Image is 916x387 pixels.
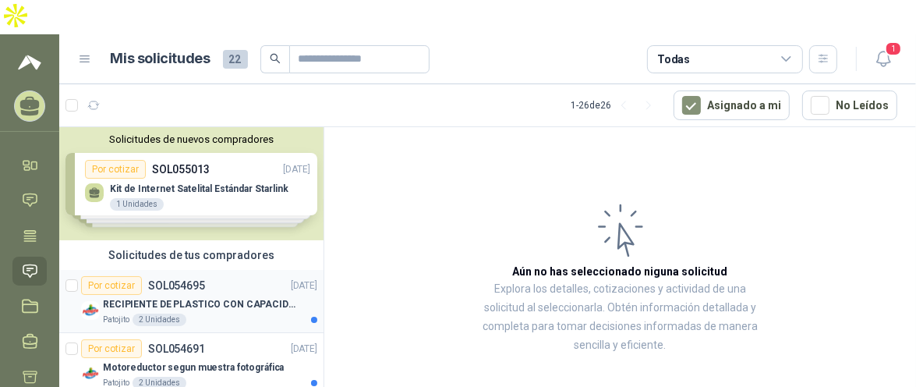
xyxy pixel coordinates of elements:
div: Por cotizar [81,339,142,358]
button: No Leídos [802,91,897,120]
p: [DATE] [291,342,317,357]
p: SOL054691 [148,343,205,354]
a: Por cotizarSOL054695[DATE] Company LogoRECIPIENTE DE PLASTICO CON CAPACIDAD DE 1.8 LT PARA LA EXT... [59,270,324,333]
p: RECIPIENTE DE PLASTICO CON CAPACIDAD DE 1.8 LT PARA LA EXTRACCIÓN MANUAL DE LIQUIDOS [103,297,297,312]
p: Motoreductor segun muestra fotográfica [103,360,284,375]
div: Solicitudes de tus compradores [59,240,324,270]
button: Solicitudes de nuevos compradores [65,133,317,145]
h1: Mis solicitudes [111,48,210,70]
h3: Aún no has seleccionado niguna solicitud [513,263,728,280]
span: search [270,53,281,64]
div: Solicitudes de nuevos compradoresPor cotizarSOL055013[DATE] Kit de Internet Satelital Estándar St... [59,127,324,240]
span: 22 [223,50,248,69]
div: 1 - 26 de 26 [571,93,661,118]
p: SOL054695 [148,280,205,291]
div: Todas [657,51,690,68]
p: [DATE] [291,279,317,293]
img: Company Logo [81,364,100,383]
div: 2 Unidades [133,314,186,326]
img: Company Logo [81,301,100,320]
button: Asignado a mi [674,91,790,120]
p: Patojito [103,314,129,326]
button: 1 [869,45,897,73]
p: Explora los detalles, cotizaciones y actividad de una solicitud al seleccionarla. Obtén informaci... [480,280,760,355]
span: 1 [885,41,902,56]
div: Por cotizar [81,276,142,295]
img: Logo peakr [18,53,41,72]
